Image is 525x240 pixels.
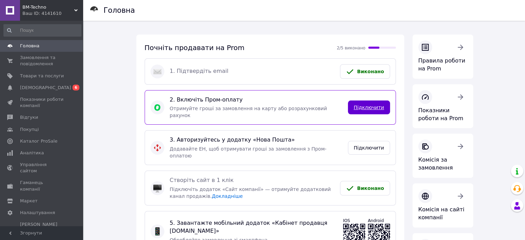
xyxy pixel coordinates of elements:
span: Аналітика [20,150,44,156]
span: Управління сайтом [20,162,64,174]
span: Комісія на сайті компанії [418,206,465,221]
span: 3. Авторизуйтесь у додатку «Нова Пошта» [170,136,342,144]
img: :iphone: [153,227,162,236]
span: Товари та послуги [20,73,64,79]
span: Правила роботи на Prom [418,57,465,72]
span: Відгуки [20,114,38,121]
h1: Головна [104,6,135,15]
img: :email: [153,67,162,76]
span: Виконано [357,185,384,191]
span: Підключіть додаток «Сайт компанії» — отримуйте додатковий канал продажів. [170,186,331,199]
span: BM-Techno [22,4,74,10]
a: Комісія на сайті компанії [412,183,473,228]
a: Правила роботи на Prom [412,35,473,79]
span: 2. Включіть Пром-оплату [170,96,342,104]
span: Створіть сайт в 1 клік [170,176,335,184]
span: Маркет [20,198,38,204]
span: Комісія за замовлення [418,156,453,171]
span: Налаштування [20,210,55,216]
span: Замовлення та повідомлення [20,55,64,67]
div: Ваш ID: 4141610 [22,10,83,17]
span: Додавайте ЕН, щоб отримувати гроші за замовлення з Пром-оплатою [170,146,327,159]
span: Покупці [20,126,39,133]
span: IOS [343,218,350,223]
span: Каталог ProSale [20,138,57,144]
span: Почніть продавати на Prom [145,44,245,52]
span: 6 [72,85,79,90]
span: Показники роботи на Prom [418,107,464,122]
img: :desktop_computer: [153,184,162,192]
a: Підключити [348,100,390,114]
a: Підключити [348,141,390,155]
span: 5. Завантажте мобільний додаток «Кабінет продавця [DOMAIN_NAME]» [170,219,338,235]
span: Отримуйте гроші за замовлення на карту або розрахунковий рахунок [170,106,327,118]
span: Головна [20,43,39,49]
span: Виконано [357,69,384,74]
span: 1. Підтвердіть email [170,67,335,75]
a: Показники роботи на Prom [412,84,473,128]
span: Показники роботи компанії [20,96,64,109]
span: Гаманець компанії [20,180,64,192]
span: [DEMOGRAPHIC_DATA] [20,85,71,91]
a: Докладніше [212,193,243,199]
img: avatar image [153,103,162,112]
span: Android [368,218,384,223]
a: Комісія за замовлення [412,134,473,178]
input: Пошук [3,24,81,37]
span: 2/5 виконано [337,46,366,50]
